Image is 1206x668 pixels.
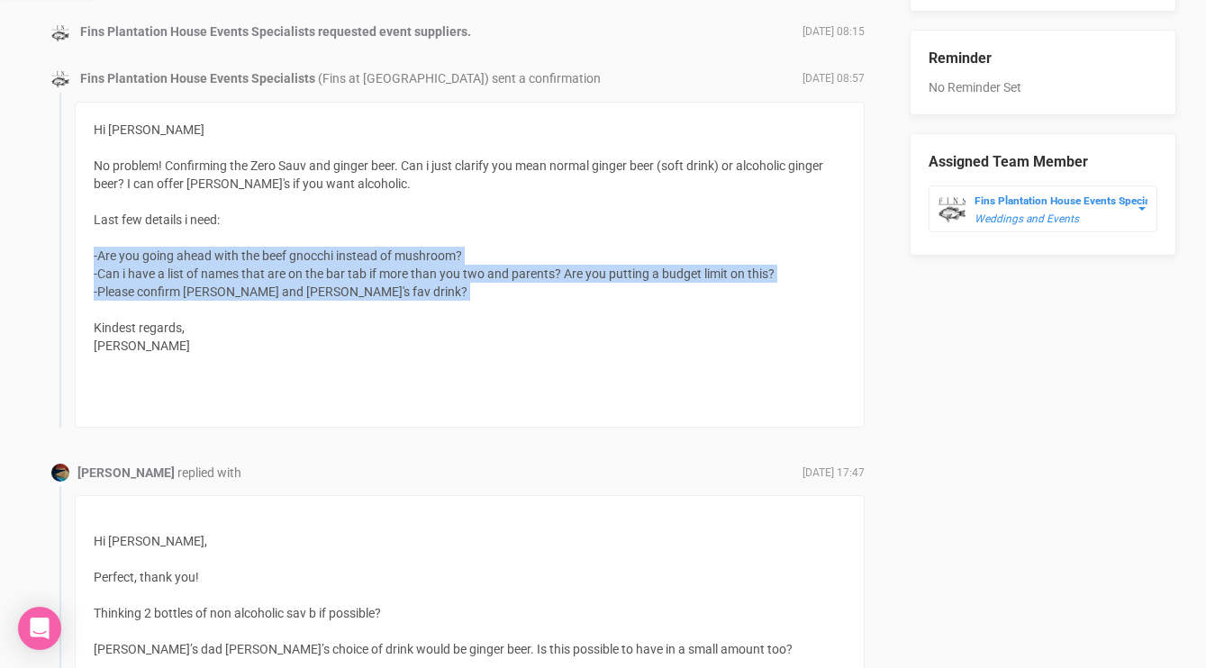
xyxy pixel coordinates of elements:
[51,464,69,482] img: Profile Image
[929,49,1157,69] legend: Reminder
[80,24,315,39] strong: Fins Plantation House Events Specialists
[318,71,601,86] span: (Fins at [GEOGRAPHIC_DATA]) sent a confirmation
[51,70,69,88] img: data
[177,465,241,480] span: replied with
[939,196,966,223] img: data
[18,607,61,650] div: Open Intercom Messenger
[975,194,1170,207] strong: Fins Plantation House Events Specialists
[80,71,315,86] strong: Fins Plantation House Events Specialists
[94,121,846,409] div: Hi [PERSON_NAME] No problem! Confirming the Zero Sauv and ginger beer. Can i just clarify you mea...
[929,31,1157,96] div: No Reminder Set
[975,212,1079,225] em: Weddings and Events
[51,24,69,42] img: data
[77,465,175,480] strong: [PERSON_NAME]
[318,24,471,39] strong: requested event suppliers.
[802,71,865,86] span: [DATE] 08:57
[929,185,1157,232] button: Fins Plantation House Events Specialists Weddings and Events
[929,152,1157,173] legend: Assigned Team Member
[802,24,865,40] span: [DATE] 08:15
[802,465,865,481] span: [DATE] 17:47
